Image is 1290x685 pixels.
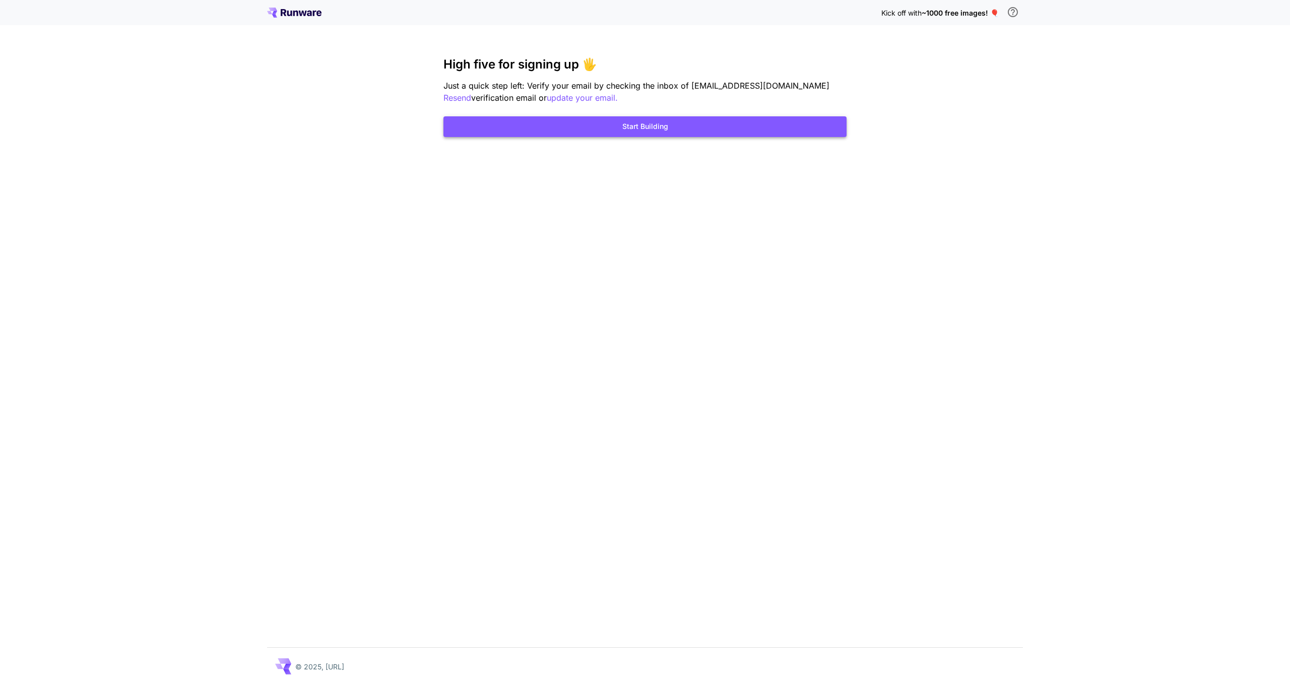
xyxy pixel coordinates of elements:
p: © 2025, [URL] [295,661,344,672]
button: In order to qualify for free credit, you need to sign up with a business email address and click ... [1003,2,1023,22]
button: update your email. [547,92,618,104]
span: Just a quick step left: Verify your email by checking the inbox of [EMAIL_ADDRESS][DOMAIN_NAME] [443,81,829,91]
span: ~1000 free images! 🎈 [922,9,999,17]
span: verification email or [471,93,547,103]
h3: High five for signing up 🖐️ [443,57,847,72]
span: Kick off with [881,9,922,17]
button: Start Building [443,116,847,137]
button: Resend [443,92,471,104]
